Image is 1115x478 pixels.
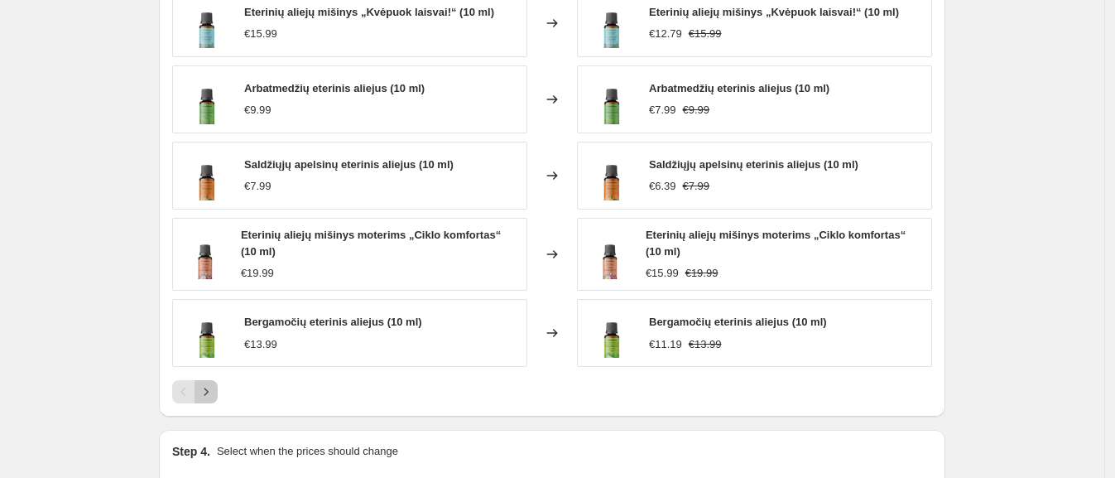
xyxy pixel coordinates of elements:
h2: Step 4. [172,443,210,460]
span: Eterinių aliejų mišinys moterims „Ciklo komfortas“ (10 ml) [646,229,906,258]
span: Eterinių aliejų mišinys „Kvėpuok laisvai!“ (10 ml) [244,6,494,18]
strike: €13.99 [689,336,722,353]
span: Arbatmedžių eterinis aliejus (10 ml) [649,82,829,94]
img: aromama_900x1200_eterinis_aliejus_Arbatmedis_Mockup_LT_268aae4f-d368-4ff7-98e4-1e1e253715a5_80x.png [586,75,636,124]
img: aromama_900x1200_eterinis_aliejus_Bergamote_Mockup_LT_410f82d3-362e-4849-baf4-7d77ec59b902_80x.png [586,308,636,358]
p: Select when the prices should change [217,443,398,460]
nav: Pagination [172,380,218,403]
div: €9.99 [244,102,272,118]
span: Arbatmedžių eterinis aliejus (10 ml) [244,82,425,94]
img: aromama_900x1200_eterinis_aliejus_Apelsinas_Mockup_LT_80x.png [586,151,636,200]
strike: €9.99 [683,102,710,118]
span: Bergamočių eterinis aliejus (10 ml) [244,316,422,328]
span: Saldžiųjų apelsinų eterinis aliejus (10 ml) [244,158,454,171]
div: €19.99 [241,265,274,282]
strike: €19.99 [685,265,719,282]
strike: €7.99 [683,178,710,195]
div: €7.99 [244,178,272,195]
img: aromama_900x1200_EAM_ciklo-komfortas_Skaidrus_Mockup_LT_80x.png [586,229,632,279]
img: aromama_900x1200_eterinis_aliejus_Arbatmedis_Mockup_LT_268aae4f-d368-4ff7-98e4-1e1e253715a5_80x.png [181,75,231,124]
span: Bergamočių eterinis aliejus (10 ml) [649,316,827,328]
span: Eterinių aliejų mišinys „Kvėpuok laisvai!“ (10 ml) [649,6,899,18]
strike: €15.99 [689,26,722,42]
img: aromama_900x1200_eterinis_aliejus_Apelsinas_Mockup_LT_80x.png [181,151,231,200]
span: Saldžiųjų apelsinų eterinis aliejus (10 ml) [649,158,858,171]
img: aromama_900x1200_eterinis_aliejus_Bergamote_Mockup_LT_410f82d3-362e-4849-baf4-7d77ec59b902_80x.png [181,308,231,358]
div: €7.99 [649,102,676,118]
div: €13.99 [244,336,277,353]
div: €15.99 [646,265,679,282]
button: Next [195,380,218,403]
div: €12.79 [649,26,682,42]
img: aromama_900x1200_EAM_ciklo-komfortas_Skaidrus_Mockup_LT_80x.png [181,229,228,279]
div: €6.39 [649,178,676,195]
div: €11.19 [649,336,682,353]
div: €15.99 [244,26,277,42]
span: Eterinių aliejų mišinys moterims „Ciklo komfortas“ (10 ml) [241,229,501,258]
